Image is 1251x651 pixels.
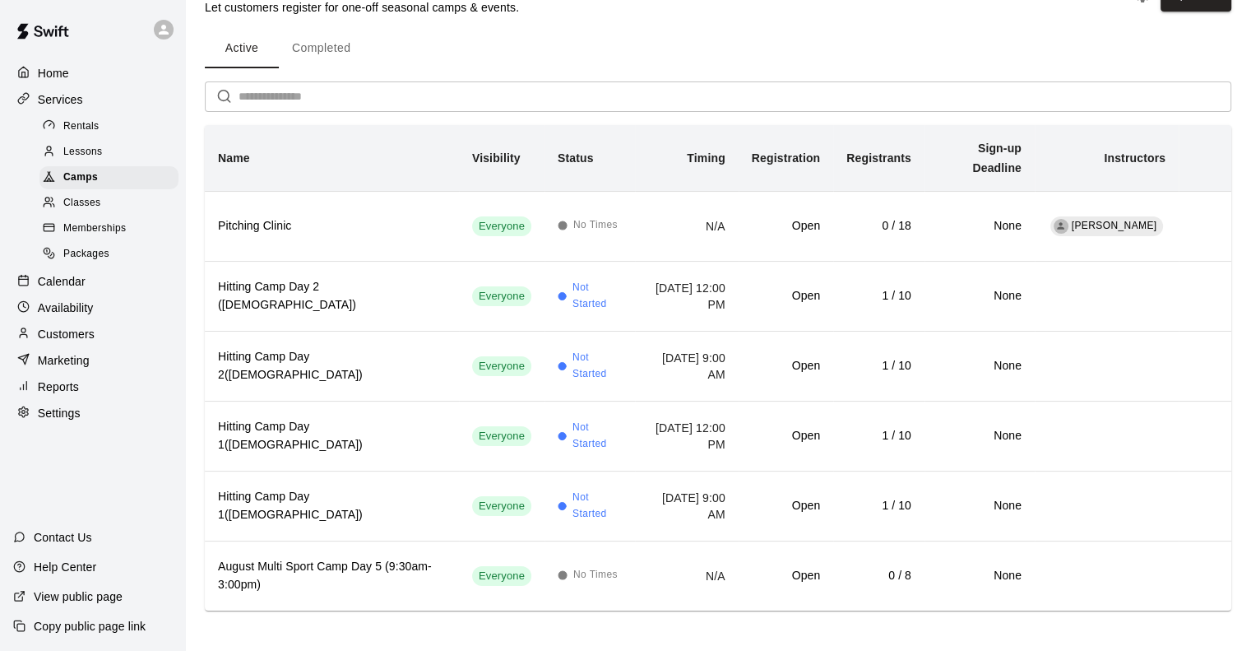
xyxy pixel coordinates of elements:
h6: Hitting Camp Day 1([DEMOGRAPHIC_DATA]) [218,418,446,454]
p: Customers [38,326,95,342]
div: Classes [39,192,178,215]
a: Customers [13,322,172,346]
h6: Pitching Clinic [218,217,446,235]
div: Packages [39,243,178,266]
span: Everyone [472,289,531,305]
td: [DATE] 9:00 AM [635,331,739,401]
p: Contact Us [34,529,92,546]
h6: Open [752,357,820,375]
a: Camps [39,165,185,191]
h6: 0 / 8 [846,567,911,585]
p: Settings [38,405,81,421]
a: Rentals [39,114,185,139]
a: Home [13,61,172,86]
div: This service is visible to all of your customers [472,286,531,306]
div: Marketing [13,348,172,373]
h6: Open [752,217,820,235]
span: Everyone [472,499,531,514]
h6: Hitting Camp Day 2([DEMOGRAPHIC_DATA]) [218,348,446,384]
h6: Hitting Camp Day 1([DEMOGRAPHIC_DATA]) [218,488,446,524]
p: Services [38,91,83,108]
h6: None [938,217,1022,235]
button: Completed [279,29,364,68]
td: [DATE] 12:00 PM [635,261,739,331]
span: Not Started [572,490,622,523]
h6: None [938,287,1022,305]
a: Reports [13,374,172,399]
p: Marketing [38,352,90,369]
span: Camps [63,170,98,186]
p: Help Center [34,559,96,575]
div: Nic Luc [1054,219,1068,234]
p: View public page [34,588,123,605]
div: This service is visible to all of your customers [472,566,531,586]
div: Rentals [39,115,178,138]
div: Memberships [39,217,178,240]
h6: 1 / 10 [846,287,911,305]
div: This service is visible to all of your customers [472,426,531,446]
div: Camps [39,166,178,189]
span: Not Started [572,420,622,453]
h6: 1 / 10 [846,357,911,375]
h6: 0 / 18 [846,217,911,235]
span: Everyone [472,359,531,374]
td: [DATE] 9:00 AM [635,471,739,541]
div: This service is visible to all of your customers [472,356,531,376]
h6: None [938,427,1022,445]
span: Classes [63,195,100,212]
h6: 1 / 10 [846,427,911,445]
a: Availability [13,295,172,320]
span: Memberships [63,221,126,237]
span: No Times [573,217,618,234]
span: Everyone [472,219,531,235]
a: Services [13,87,172,112]
h6: None [938,567,1022,585]
a: Packages [39,242,185,267]
b: Visibility [472,151,521,165]
h6: None [938,357,1022,375]
td: N/A [635,541,739,611]
p: Availability [38,300,94,316]
span: [PERSON_NAME] [1072,220,1157,231]
div: This service is visible to all of your customers [472,496,531,516]
td: N/A [635,191,739,261]
div: Lessons [39,141,178,164]
p: Reports [38,379,79,395]
b: Name [218,151,250,165]
h6: August Multi Sport Camp Day 5 (9:30am-3:00pm) [218,558,446,594]
b: Registrants [846,151,911,165]
h6: Open [752,497,820,515]
b: Sign-up Deadline [972,142,1022,174]
h6: Open [752,427,820,445]
h6: Open [752,287,820,305]
span: Everyone [472,429,531,444]
b: Instructors [1104,151,1165,165]
h6: Open [752,567,820,585]
b: Status [558,151,594,165]
span: Not Started [572,350,622,383]
div: This service is visible to all of your customers [472,216,531,236]
a: Settings [13,401,172,425]
h6: 1 / 10 [846,497,911,515]
span: Rentals [63,119,100,135]
p: Home [38,65,69,81]
span: Packages [63,246,109,263]
a: Lessons [39,139,185,165]
a: Memberships [39,216,185,242]
button: Active [205,29,279,68]
b: Registration [752,151,820,165]
span: Not Started [572,280,622,313]
span: Lessons [63,144,103,160]
p: Calendar [38,273,86,290]
h6: Hitting Camp Day 2 ([DEMOGRAPHIC_DATA]) [218,278,446,314]
a: Calendar [13,269,172,294]
h6: None [938,497,1022,515]
span: Everyone [472,569,531,584]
